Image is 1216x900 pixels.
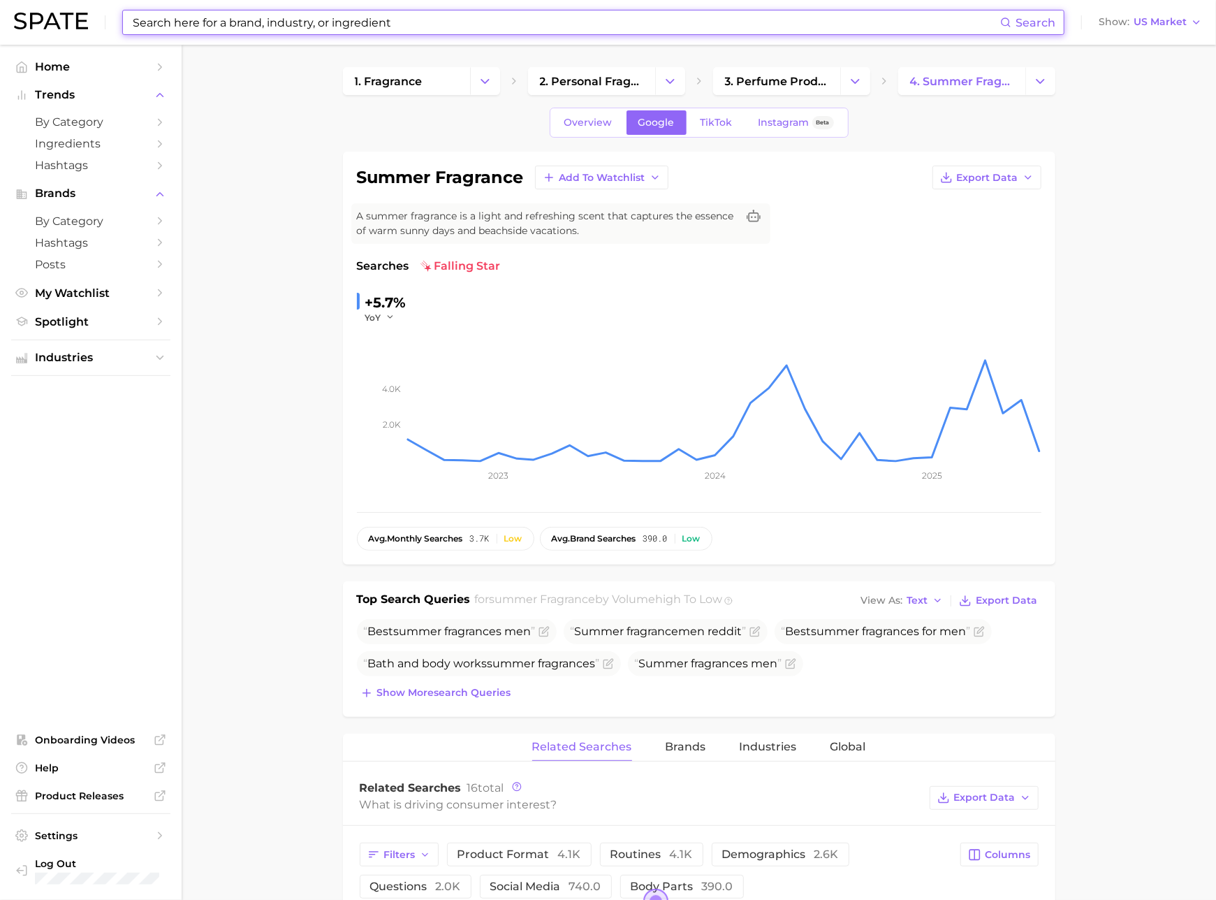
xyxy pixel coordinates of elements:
span: Beta [816,117,830,129]
span: total [467,781,504,794]
img: SPATE [14,13,88,29]
span: Brands [35,187,147,200]
span: fragrance [691,657,743,670]
button: avg.brand searches390.0Low [540,527,712,551]
tspan: 2023 [488,470,508,481]
span: Instagram [759,117,810,129]
a: Posts [11,254,170,275]
button: Change Category [655,67,685,95]
span: 390.0 [702,880,733,893]
span: 1. fragrance [355,75,423,88]
span: Posts [35,258,147,271]
a: Product Releases [11,785,170,806]
button: Columns [960,843,1038,866]
span: demographics [722,848,839,861]
div: Low [504,534,522,544]
a: by Category [11,210,170,232]
button: Flag as miscategorized or irrelevant [539,626,550,637]
h1: summer fragrance [357,169,524,186]
button: Show moresearch queries [357,683,515,703]
button: Export Data [932,166,1041,189]
span: fragrance [863,625,914,638]
button: Export Data [955,591,1041,611]
button: Change Category [840,67,870,95]
span: YoY [365,312,381,324]
a: Google [627,110,687,135]
button: Flag as miscategorized or irrelevant [603,658,614,669]
span: 4. summer fragrance [910,75,1013,88]
button: View AsText [858,592,947,610]
span: 2.6k [814,848,839,861]
span: brand searches [552,534,636,544]
span: Best s for men [782,625,971,638]
button: ShowUS Market [1095,13,1206,31]
button: YoY [365,312,395,324]
button: Change Category [1025,67,1055,95]
span: Related Searches [360,781,462,794]
span: 740.0 [569,880,601,893]
span: monthly searches [369,534,463,544]
span: Home [35,60,147,73]
button: Trends [11,85,170,106]
a: 4. summer fragrance [898,67,1025,95]
a: Home [11,56,170,78]
span: Summer [639,657,689,670]
span: body parts [631,880,733,893]
abbr: average [369,533,388,544]
button: Flag as miscategorized or irrelevant [974,626,985,637]
span: Brands [666,741,706,753]
span: Product Releases [35,790,147,802]
a: Help [11,757,170,778]
span: 4.1k [670,848,693,861]
span: Summer [575,625,624,638]
h2: for by Volume [474,591,722,611]
a: Hashtags [11,232,170,254]
span: Best s men [364,625,536,638]
span: Hashtags [35,159,147,172]
span: summer [394,625,442,638]
h1: Top Search Queries [357,591,471,611]
span: 2. personal fragrance [540,75,643,88]
span: Related Searches [532,741,632,753]
a: 3. perfume products [713,67,840,95]
span: routines [610,848,693,861]
a: Ingredients [11,133,170,154]
a: Settings [11,825,170,846]
span: Overview [564,117,613,129]
a: TikTok [689,110,745,135]
span: 4.1k [558,848,581,861]
button: Flag as miscategorized or irrelevant [749,626,761,637]
span: Settings [35,829,147,842]
span: Export Data [976,595,1038,607]
span: Show [1099,18,1129,26]
tspan: 2025 [921,470,942,481]
span: 2.0k [436,880,461,893]
button: Export Data [930,786,1039,810]
span: by Category [35,115,147,129]
span: 3.7k [470,534,490,544]
button: avg.monthly searches3.7kLow [357,527,534,551]
span: Hashtags [35,236,147,249]
span: fragrance [539,657,590,670]
span: Export Data [954,792,1016,804]
span: My Watchlist [35,286,147,300]
span: TikTok [701,117,733,129]
span: 16 [467,781,478,794]
span: Log Out [35,857,159,870]
span: Ingredients [35,137,147,150]
span: Industries [35,351,147,364]
a: Overview [552,110,624,135]
span: Filters [384,849,416,861]
span: fragrance [627,625,679,638]
a: 2. personal fragrance [528,67,655,95]
button: Change Category [470,67,500,95]
span: Bath and body works s [364,657,600,670]
span: Show more search queries [377,687,511,699]
span: high to low [655,593,722,606]
span: product format [457,848,581,861]
button: Filters [360,843,439,866]
button: Industries [11,347,170,368]
span: Global [830,741,866,753]
span: Trends [35,89,147,101]
span: Onboarding Videos [35,734,147,746]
